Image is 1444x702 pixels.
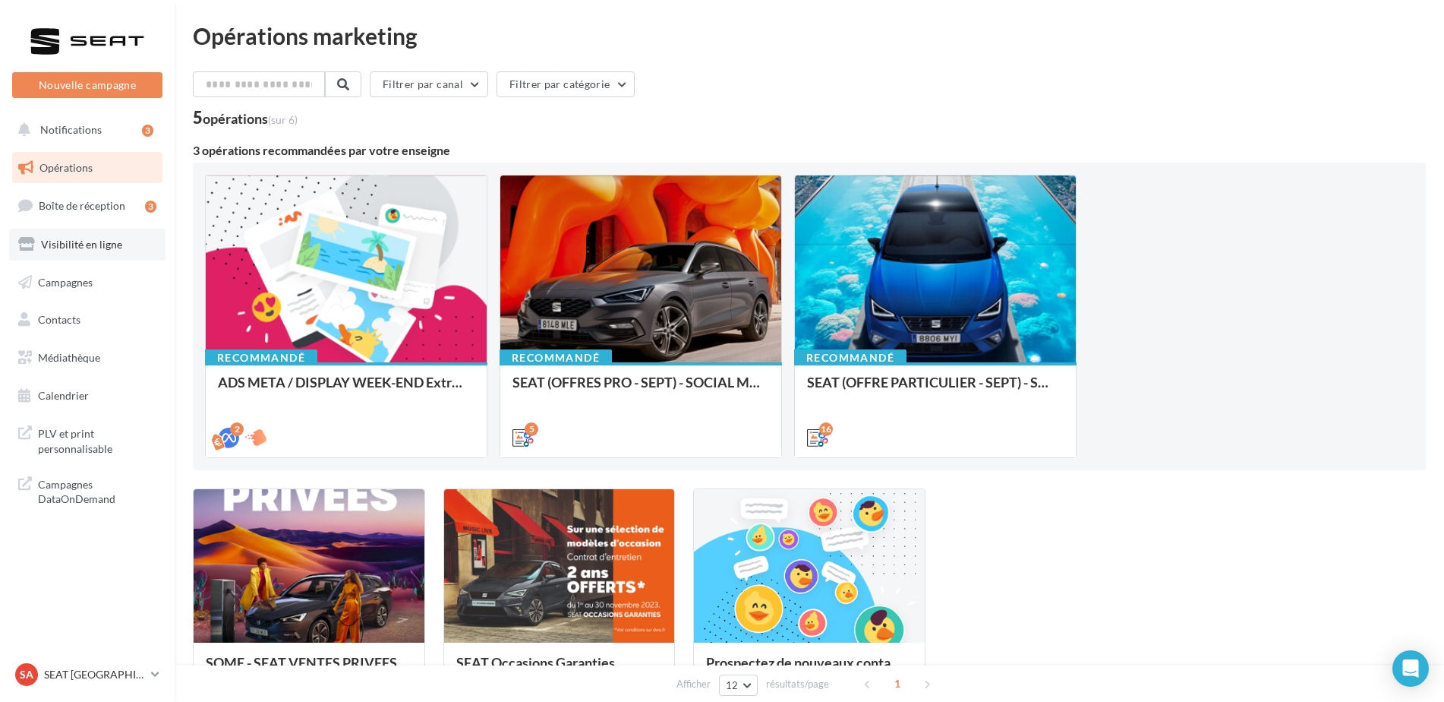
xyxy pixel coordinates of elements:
span: Contacts [38,313,80,326]
span: 1 [885,672,910,696]
div: 3 opérations recommandées par votre enseigne [193,144,1426,157]
span: SA [20,667,33,682]
div: 5 [193,109,298,126]
span: 12 [726,679,739,691]
div: 3 [142,125,153,137]
button: Filtrer par catégorie [497,71,635,97]
div: Recommandé [500,349,612,366]
span: (sur 6) [268,113,298,126]
span: Calendrier [38,389,89,402]
div: opérations [203,112,298,125]
a: Médiathèque [9,342,166,374]
div: 2 [230,422,244,436]
button: Notifications 3 [9,114,159,146]
a: SA SEAT [GEOGRAPHIC_DATA] [12,660,162,689]
span: Afficher [676,677,711,691]
div: SEAT (OFFRES PRO - SEPT) - SOCIAL MEDIA [512,375,769,405]
a: Boîte de réception3 [9,189,166,222]
span: Campagnes DataOnDemand [38,474,156,507]
a: Campagnes [9,267,166,299]
span: Médiathèque [38,351,100,364]
a: PLV et print personnalisable [9,417,166,462]
a: Visibilité en ligne [9,229,166,261]
div: SOME - SEAT VENTES PRIVEES [206,655,412,685]
p: SEAT [GEOGRAPHIC_DATA] [44,667,145,682]
div: ADS META / DISPLAY WEEK-END Extraordinaire (JPO) Septembre 2025 [218,375,475,405]
div: Opérations marketing [193,24,1426,47]
span: Campagnes [38,275,93,288]
button: Nouvelle campagne [12,72,162,98]
button: Filtrer par canal [370,71,488,97]
div: Recommandé [794,349,906,366]
a: Opérations [9,152,166,184]
button: 12 [719,675,758,696]
span: Notifications [40,123,102,136]
span: Visibilité en ligne [41,238,122,251]
div: Open Intercom Messenger [1392,650,1429,687]
div: Recommandé [205,349,317,366]
div: Prospectez de nouveaux contacts [706,655,913,685]
div: 16 [819,422,833,436]
span: Opérations [39,161,93,174]
span: résultats/page [766,677,829,691]
a: Campagnes DataOnDemand [9,468,166,513]
div: SEAT Occasions Garanties [456,655,663,685]
a: Calendrier [9,380,166,412]
a: Contacts [9,304,166,336]
span: PLV et print personnalisable [38,423,156,456]
div: SEAT (OFFRE PARTICULIER - SEPT) - SOCIAL MEDIA [807,375,1064,405]
div: 5 [525,422,538,436]
div: 3 [145,201,156,213]
span: Boîte de réception [39,199,125,212]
